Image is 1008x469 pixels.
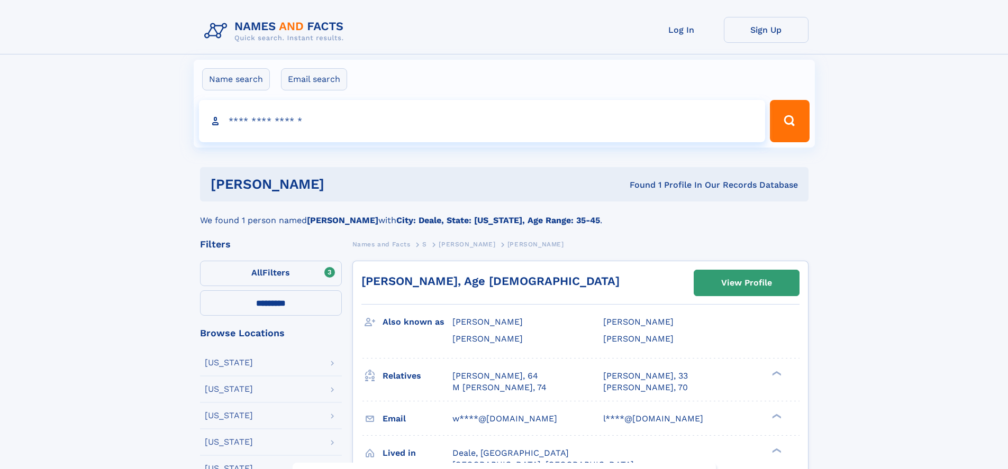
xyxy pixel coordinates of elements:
[205,385,253,393] div: [US_STATE]
[477,179,798,191] div: Found 1 Profile In Our Records Database
[603,317,674,327] span: [PERSON_NAME]
[383,444,452,462] h3: Lived in
[205,358,253,367] div: [US_STATE]
[721,271,772,295] div: View Profile
[452,448,569,458] span: Deale, [GEOGRAPHIC_DATA]
[307,215,378,225] b: [PERSON_NAME]
[422,241,427,248] span: S
[200,328,342,338] div: Browse Locations
[603,382,688,393] a: [PERSON_NAME], 70
[200,201,809,227] div: We found 1 person named with .
[383,313,452,331] h3: Also known as
[639,17,724,43] a: Log In
[769,370,782,376] div: ❯
[352,237,411,251] a: Names and Facts
[200,240,342,249] div: Filters
[724,17,809,43] a: Sign Up
[439,237,495,251] a: [PERSON_NAME]
[769,447,782,454] div: ❯
[205,411,253,420] div: [US_STATE]
[202,68,270,90] label: Name search
[205,438,253,446] div: [US_STATE]
[603,370,688,382] a: [PERSON_NAME], 33
[200,261,342,286] label: Filters
[383,367,452,385] h3: Relatives
[251,268,262,278] span: All
[452,370,538,382] a: [PERSON_NAME], 64
[452,382,547,393] a: M [PERSON_NAME], 74
[281,68,347,90] label: Email search
[452,334,523,344] span: [PERSON_NAME]
[211,178,477,191] h1: [PERSON_NAME]
[422,237,427,251] a: S
[396,215,600,225] b: City: Deale, State: [US_STATE], Age Range: 35-45
[383,410,452,428] h3: Email
[439,241,495,248] span: [PERSON_NAME]
[770,100,809,142] button: Search Button
[769,412,782,419] div: ❯
[603,334,674,344] span: [PERSON_NAME]
[694,270,799,296] a: View Profile
[199,100,766,142] input: search input
[361,274,620,288] a: [PERSON_NAME], Age [DEMOGRAPHIC_DATA]
[452,317,523,327] span: [PERSON_NAME]
[507,241,564,248] span: [PERSON_NAME]
[200,17,352,45] img: Logo Names and Facts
